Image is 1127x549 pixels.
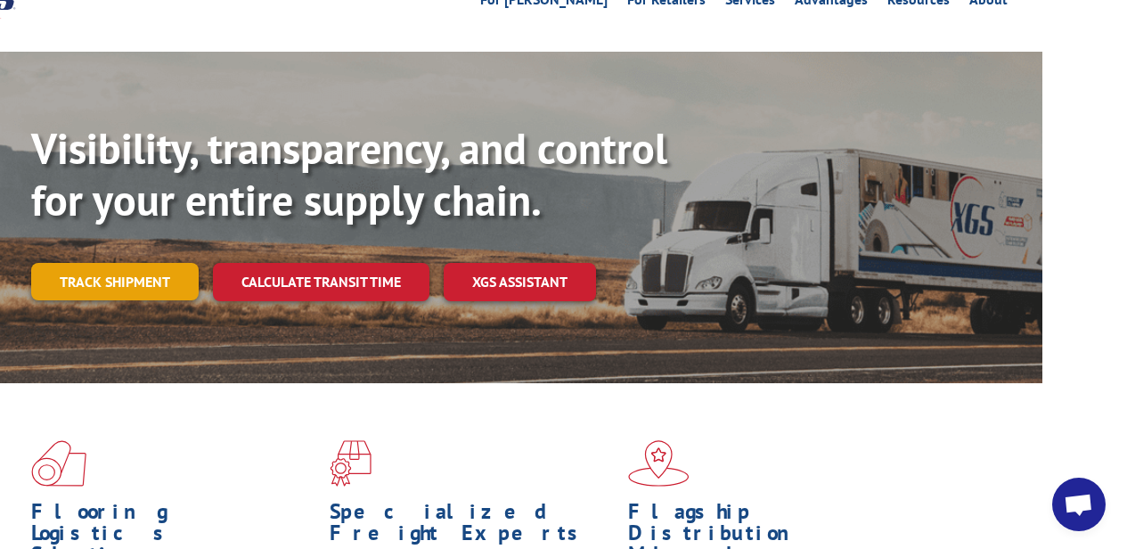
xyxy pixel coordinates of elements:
a: Open chat [1052,478,1106,531]
b: Visibility, transparency, and control for your entire supply chain. [31,120,667,227]
a: Calculate transit time [213,263,429,301]
a: XGS ASSISTANT [444,263,596,301]
img: xgs-icon-focused-on-flooring-red [330,440,372,487]
img: xgs-icon-total-supply-chain-intelligence-red [31,440,86,487]
img: xgs-icon-flagship-distribution-model-red [628,440,690,487]
a: Track shipment [31,263,199,300]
